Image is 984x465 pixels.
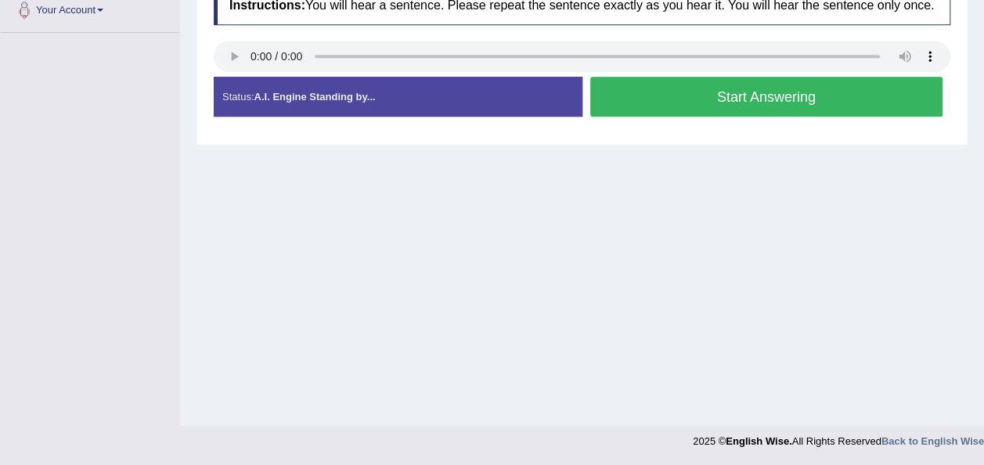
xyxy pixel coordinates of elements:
[214,77,582,117] div: Status:
[881,435,984,447] a: Back to English Wise
[693,426,984,449] div: 2025 © All Rights Reserved
[590,77,943,117] button: Start Answering
[254,91,375,103] strong: A.I. Engine Standing by...
[726,435,791,447] strong: English Wise.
